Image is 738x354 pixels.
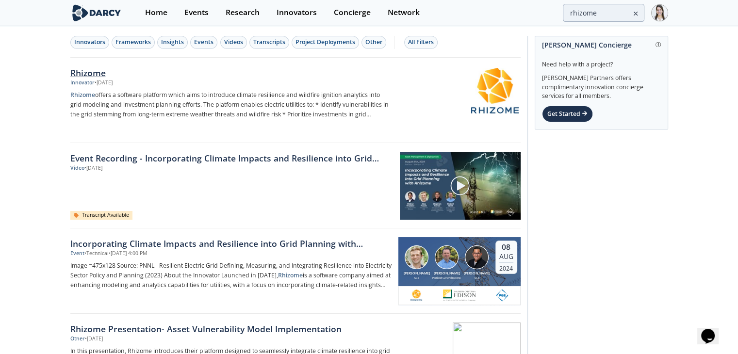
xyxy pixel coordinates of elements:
div: [PERSON_NAME] Partners offers complimentary innovation concierge services for all members. [542,69,661,101]
div: Frameworks [115,38,151,47]
div: Other [70,335,85,343]
img: sce.com.png [443,290,476,301]
img: logo-wide.svg [70,4,123,21]
a: Incorporating Climate Impacts and Resilience into Grid Planning with Rhizome Event •Technical•[DA... [70,228,521,314]
div: Aug [499,252,513,261]
div: 2024 [499,262,513,272]
div: Innovators [74,38,105,47]
img: Rhizome [471,68,519,115]
div: • [DATE] [85,335,103,343]
img: information.svg [656,42,661,48]
div: [PERSON_NAME] [402,271,432,276]
strong: Rhizome [278,271,303,279]
img: Profile [651,4,668,21]
p: Image =475x128 Source: PNNL - Resilient Electric Grid Defining, Measuring, and Integrating Resili... [70,261,392,290]
div: Event [70,250,84,257]
div: Innovator [70,79,95,87]
button: Other [361,36,386,49]
div: [PERSON_NAME] [432,271,462,276]
div: Get Started [542,106,593,122]
div: Incorporating Climate Impacts and Resilience into Grid Planning with Rhizome [70,237,392,250]
strong: Rhizome [70,91,95,99]
div: Innovators [277,9,317,16]
div: Transcripts [253,38,285,47]
div: SCE [462,276,492,280]
button: Events [190,36,217,49]
div: Need help with a project? [542,53,661,69]
button: Innovators [70,36,109,49]
div: [PERSON_NAME] [462,271,492,276]
input: Advanced Search [563,4,644,22]
div: SCE [402,276,432,280]
div: Events [194,38,213,47]
img: Alex Pusch [405,245,428,269]
div: Transcript Available [70,211,133,220]
div: • [DATE] [84,164,102,172]
div: Videos [224,38,243,47]
p: offers a software platform which aims to introduce climate resilience and wildfire ignition analy... [70,90,392,119]
img: Stephen Torres [465,245,489,269]
div: 08 [499,242,513,252]
div: Rhizome Presentation- Asset Vulnerability Model Implementation [70,322,392,335]
button: All Filters [404,36,438,49]
a: Event Recording - Incorporating Climate Impacts and Resilience into Grid Planning with Rhizome [70,152,393,164]
div: Network [388,9,420,16]
button: Transcripts [249,36,289,49]
iframe: chat widget [697,315,728,344]
div: Concierge [334,9,371,16]
img: 7a23de32-d30d-4cfc-abe9-8cd6ab8f5930 [410,290,423,301]
div: • Technical • [DATE] 4:00 PM [84,250,147,257]
div: All Filters [408,38,434,47]
div: Events [184,9,209,16]
button: Videos [220,36,247,49]
div: Rhizome [70,66,392,79]
div: Project Deployments [295,38,355,47]
div: • [DATE] [95,79,113,87]
div: Other [365,38,382,47]
img: portlandgeneral.com.png [496,290,508,301]
div: [PERSON_NAME] Concierge [542,36,661,53]
div: Video [70,164,84,172]
a: Rhizome Innovator •[DATE] Rhizomeoffers a software platform which aims to introduce climate resil... [70,58,521,143]
img: play-chapters-gray.svg [450,176,470,196]
button: Frameworks [112,36,155,49]
img: Robert Weik [435,245,459,269]
button: Project Deployments [292,36,359,49]
div: Portland General Electric [432,276,462,280]
div: Insights [161,38,184,47]
div: Home [145,9,167,16]
div: Research [226,9,260,16]
button: Insights [157,36,188,49]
